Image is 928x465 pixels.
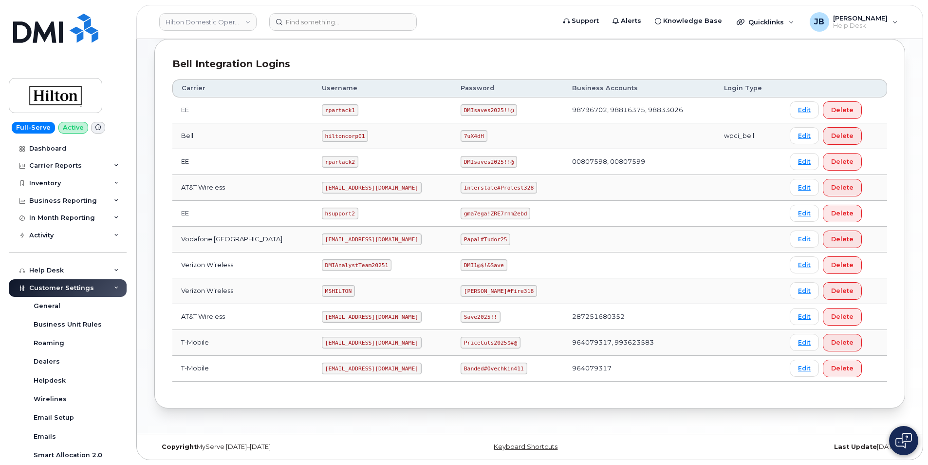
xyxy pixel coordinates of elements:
button: Delete [823,334,862,351]
a: Edit [790,308,819,325]
a: Edit [790,101,819,118]
code: rpartack1 [322,104,358,116]
td: 00807598, 00807599 [563,149,716,175]
span: Delete [831,234,854,244]
td: T-Mobile [172,330,313,356]
a: Edit [790,127,819,144]
td: AT&T Wireless [172,304,313,330]
span: Delete [831,209,854,218]
td: Verizon Wireless [172,252,313,278]
span: Delete [831,364,854,373]
a: Edit [790,231,819,248]
td: 98796702, 98816375, 98833026 [563,97,716,123]
a: Edit [790,256,819,273]
span: [PERSON_NAME] [833,14,888,22]
button: Delete [823,256,862,274]
div: Bell Integration Logins [172,57,887,71]
button: Delete [823,179,862,196]
span: Delete [831,183,854,192]
button: Delete [823,308,862,326]
code: gma7ega!ZRE7rnm2ebd [461,208,530,219]
div: [DATE] [655,443,905,451]
a: Knowledge Base [648,11,729,31]
code: Interstate#Protest328 [461,182,537,194]
span: Delete [831,131,854,140]
code: Save2025!! [461,311,501,323]
a: Edit [790,282,819,299]
a: Edit [790,205,819,222]
td: Verizon Wireless [172,278,313,304]
a: Alerts [606,11,648,31]
code: [PERSON_NAME]#Fire318 [461,285,537,297]
span: Delete [831,286,854,295]
td: T-Mobile [172,356,313,382]
code: Papal#Tudor25 [461,233,510,245]
img: Open chat [895,433,912,448]
code: [EMAIL_ADDRESS][DOMAIN_NAME] [322,337,422,349]
a: Keyboard Shortcuts [494,443,557,450]
button: Delete [823,101,862,119]
button: Delete [823,127,862,145]
div: Quicklinks [730,12,801,32]
td: AT&T Wireless [172,175,313,201]
th: Password [452,79,563,97]
span: Delete [831,338,854,347]
span: JB [814,16,824,28]
th: Business Accounts [563,79,716,97]
div: James Branch [803,12,905,32]
button: Delete [823,360,862,377]
a: Edit [790,334,819,351]
td: EE [172,149,313,175]
code: rpartack2 [322,156,358,168]
code: hiltoncorp01 [322,130,368,142]
code: Banded#Ovechkin411 [461,363,527,374]
strong: Copyright [162,443,197,450]
code: hsupport2 [322,208,358,219]
code: [EMAIL_ADDRESS][DOMAIN_NAME] [322,363,422,374]
button: Delete [823,282,862,300]
td: EE [172,97,313,123]
td: wpci_bell [715,123,781,149]
button: Delete [823,153,862,171]
span: Quicklinks [748,18,784,26]
code: [EMAIL_ADDRESS][DOMAIN_NAME] [322,233,422,245]
span: Support [572,16,599,26]
code: [EMAIL_ADDRESS][DOMAIN_NAME] [322,311,422,323]
td: 964079317 [563,356,716,382]
code: [EMAIL_ADDRESS][DOMAIN_NAME] [322,182,422,194]
td: EE [172,201,313,227]
th: Login Type [715,79,781,97]
code: DMIsaves2025!!@ [461,104,517,116]
code: DMI1@$!&Save [461,259,507,271]
th: Username [313,79,452,97]
div: MyServe [DATE]–[DATE] [154,443,405,451]
a: Edit [790,153,819,170]
code: PriceCuts2025$#@ [461,337,520,349]
code: DMIsaves2025!!@ [461,156,517,168]
span: Help Desk [833,22,888,30]
button: Delete [823,205,862,222]
th: Carrier [172,79,313,97]
td: 964079317, 993623583 [563,330,716,356]
code: DMIAnalystTeam20251 [322,259,391,271]
a: Support [557,11,606,31]
code: 7uX4dH [461,130,487,142]
span: Delete [831,105,854,115]
button: Delete [823,231,862,248]
span: Delete [831,260,854,270]
input: Find something... [269,13,417,31]
td: Vodafone [GEOGRAPHIC_DATA] [172,227,313,252]
a: Edit [790,179,819,196]
span: Alerts [621,16,641,26]
td: Bell [172,123,313,149]
strong: Last Update [834,443,877,450]
td: 287251680352 [563,304,716,330]
span: Knowledge Base [663,16,722,26]
span: Delete [831,157,854,166]
a: Hilton Domestic Operating Company Inc [159,13,257,31]
a: Edit [790,360,819,377]
code: MSHILTON [322,285,355,297]
span: Delete [831,312,854,321]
